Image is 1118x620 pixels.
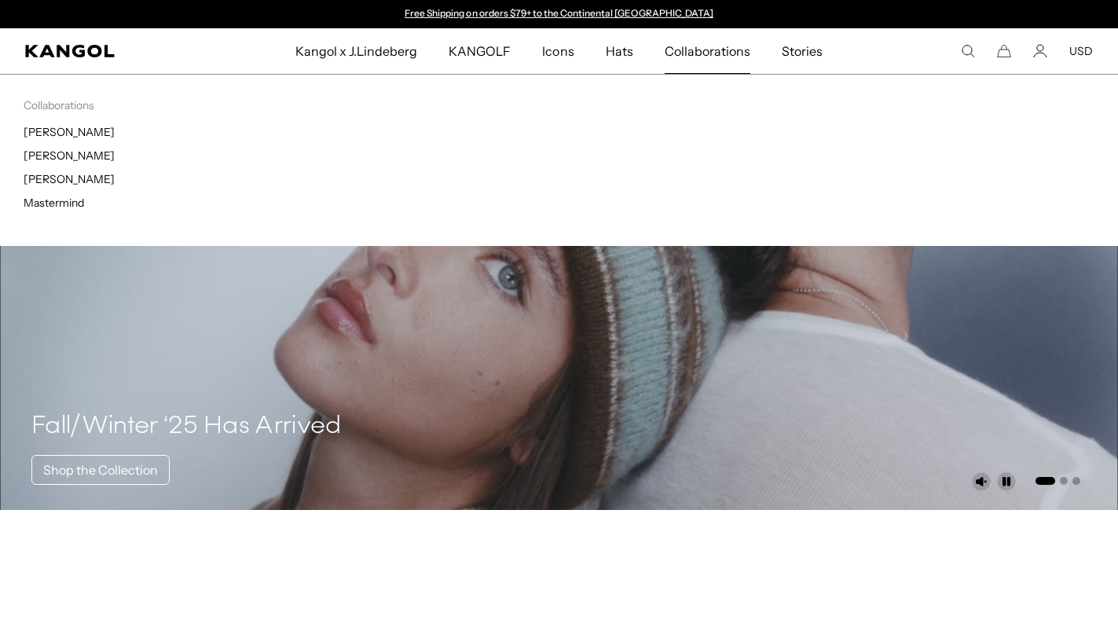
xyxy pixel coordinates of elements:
[24,98,559,112] p: Collaborations
[433,28,526,74] a: KANGOLF
[280,28,434,74] a: Kangol x J.Lindeberg
[1060,477,1068,485] button: Go to slide 2
[606,28,633,74] span: Hats
[24,172,115,186] a: [PERSON_NAME]
[398,8,721,20] div: 1 of 2
[649,28,766,74] a: Collaborations
[449,28,511,74] span: KANGOLF
[997,472,1016,491] button: Pause
[1033,44,1047,58] a: Account
[1036,477,1055,485] button: Go to slide 1
[1072,477,1080,485] button: Go to slide 3
[997,44,1011,58] button: Cart
[25,45,195,57] a: Kangol
[398,8,721,20] div: Announcement
[1034,474,1080,486] ul: Select a slide to show
[766,28,838,74] a: Stories
[24,149,115,163] a: [PERSON_NAME]
[1069,44,1093,58] button: USD
[398,8,721,20] slideshow-component: Announcement bar
[961,44,975,58] summary: Search here
[31,455,170,485] a: Shop the Collection
[24,196,84,210] a: Mastermind
[972,472,991,491] button: Unmute
[526,28,589,74] a: Icons
[405,7,713,19] a: Free Shipping on orders $79+ to the Continental [GEOGRAPHIC_DATA]
[590,28,649,74] a: Hats
[782,28,823,74] span: Stories
[24,125,115,139] a: [PERSON_NAME]
[295,28,418,74] span: Kangol x J.Lindeberg
[31,411,342,442] h4: Fall/Winter ‘25 Has Arrived
[665,28,750,74] span: Collaborations
[542,28,574,74] span: Icons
